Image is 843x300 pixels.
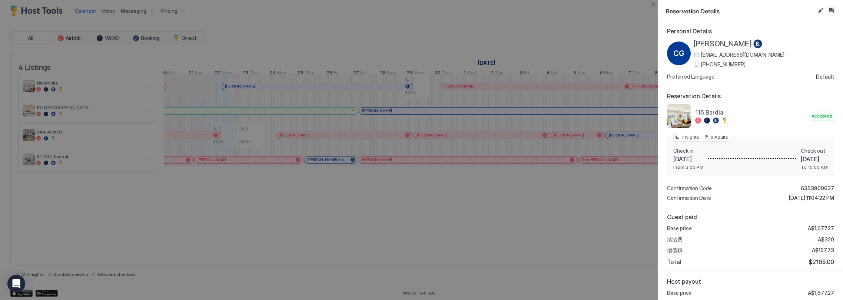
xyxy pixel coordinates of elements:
[818,236,834,243] span: A$320
[667,247,683,254] span: 增值税
[7,275,25,293] div: Open Intercom Messenger
[816,6,825,15] button: Edit reservation
[801,185,834,192] span: 6353800637
[667,278,834,285] span: Host payout
[808,290,834,296] span: A$1,677.27
[801,164,828,170] span: To 10:00 AM
[827,6,836,15] button: Inbox
[812,247,834,254] span: A$167.73
[695,109,807,116] span: 116 Bardia
[809,258,834,266] span: $2165.00
[666,6,815,15] span: Reservation Details
[667,258,681,266] span: Total
[710,134,728,141] span: 6 Adults
[816,73,834,80] span: Default
[673,148,704,154] span: Check in
[667,213,834,221] span: Guest paid
[667,73,714,80] span: Preferred Language
[667,92,834,100] span: Reservation Details
[694,39,752,49] span: [PERSON_NAME]
[673,48,684,59] span: CG
[667,290,692,296] span: Base price
[667,225,692,232] span: Base price
[801,155,828,163] span: [DATE]
[701,52,784,58] span: [EMAIL_ADDRESS][DOMAIN_NAME]
[701,61,746,68] span: [PHONE_NUMBER]
[801,148,828,154] span: Check out
[789,195,834,201] span: [DATE] 11:04:22 PM
[673,164,704,170] span: From 3:00 PM
[681,134,699,141] span: 7 Nights
[808,225,834,232] span: A$1,677.27
[667,27,834,35] span: Personal Details
[812,113,832,119] span: Accepted
[667,104,691,128] div: listing image
[667,195,711,201] span: Confirmation Date
[667,185,712,192] span: Confirmation Code
[673,155,704,163] span: [DATE]
[667,236,683,243] span: 清洁费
